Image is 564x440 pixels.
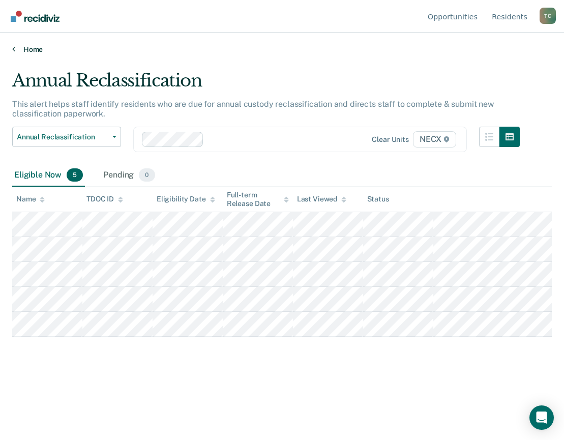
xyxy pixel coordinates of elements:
[227,191,289,208] div: Full-term Release Date
[413,131,456,148] span: NECX
[12,70,520,99] div: Annual Reclassification
[540,8,556,24] div: T C
[101,164,157,187] div: Pending0
[12,45,552,54] a: Home
[16,195,45,203] div: Name
[11,11,60,22] img: Recidiviz
[86,195,123,203] div: TDOC ID
[17,133,108,141] span: Annual Reclassification
[367,195,389,203] div: Status
[297,195,346,203] div: Last Viewed
[540,8,556,24] button: Profile dropdown button
[12,164,85,187] div: Eligible Now5
[529,405,554,430] div: Open Intercom Messenger
[372,135,409,144] div: Clear units
[12,127,121,147] button: Annual Reclassification
[139,168,155,182] span: 0
[12,99,494,119] p: This alert helps staff identify residents who are due for annual custody reclassification and dir...
[67,168,83,182] span: 5
[157,195,215,203] div: Eligibility Date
